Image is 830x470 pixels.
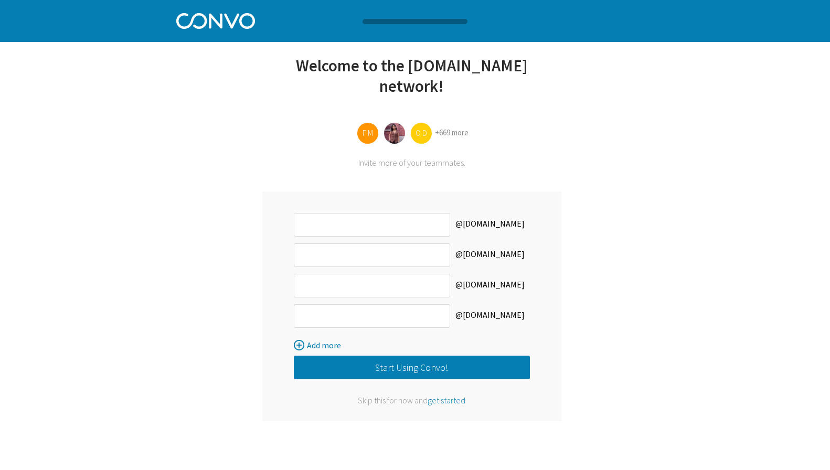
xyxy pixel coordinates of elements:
label: @[DOMAIN_NAME] [450,274,530,297]
div: Welcome to the [DOMAIN_NAME] network! [262,55,561,109]
span: get started [428,395,465,405]
div: Invite more of your teammates. [262,157,561,168]
div: Skip this for now and [294,395,530,405]
img: Shanika Dias [384,123,405,144]
button: Start Using Convo! [294,356,530,379]
img: Convo Logo [176,10,255,29]
div: F M [357,123,378,144]
a: +669 more [435,127,469,137]
span: Add more [307,340,341,350]
label: @[DOMAIN_NAME] [450,213,530,237]
label: @[DOMAIN_NAME] [450,243,530,267]
label: @[DOMAIN_NAME] [450,304,530,328]
div: O D [411,123,432,144]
